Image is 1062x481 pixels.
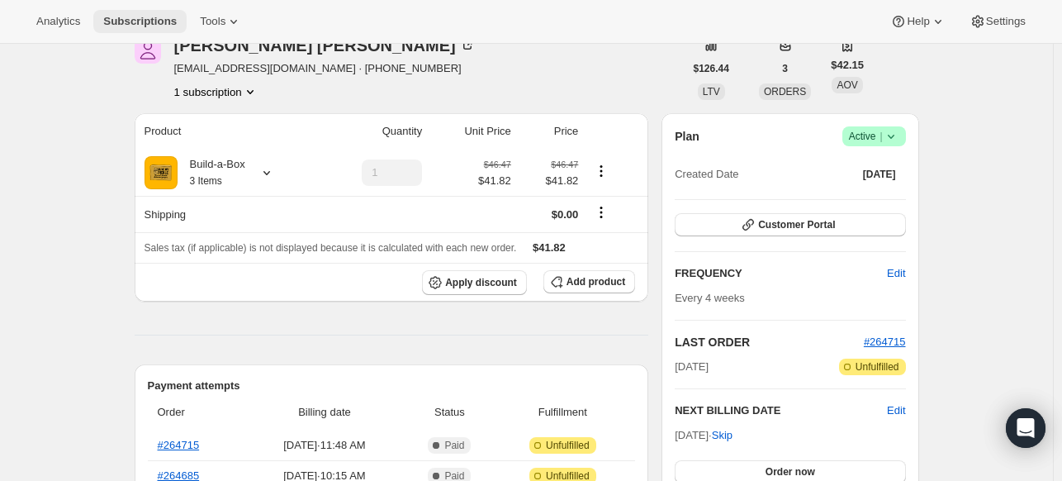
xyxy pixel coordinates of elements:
span: [DATE] [863,168,896,181]
span: Tools [200,15,225,28]
th: Quantity [316,113,427,150]
small: 3 Items [190,175,222,187]
span: $0.00 [552,208,579,221]
span: Skip [712,427,732,444]
span: AOV [837,79,857,91]
span: Order now [766,465,815,479]
span: Fulfillment [500,404,625,421]
button: Analytics [26,10,90,33]
button: Edit [877,260,915,287]
small: $46.47 [484,160,511,169]
span: Unfulfilled [546,439,590,452]
button: Product actions [588,162,614,180]
button: Add product [543,270,635,293]
span: Status [409,404,490,421]
div: [PERSON_NAME] [PERSON_NAME] [174,37,476,54]
button: Customer Portal [675,213,905,236]
button: #264715 [864,334,906,350]
span: Kristen Smith [135,37,161,64]
span: LTV [703,86,720,98]
img: product img [145,156,178,189]
span: $41.82 [521,173,579,189]
button: Apply discount [422,270,527,295]
button: Edit [887,402,905,419]
span: Customer Portal [758,218,835,231]
span: $41.82 [478,173,511,189]
span: [DATE] · 11:48 AM [249,437,399,454]
span: [DATE] [675,359,709,375]
th: Unit Price [427,113,516,150]
span: 3 [782,62,788,75]
button: [DATE] [853,163,906,186]
span: $41.82 [533,241,566,254]
span: ORDERS [764,86,806,98]
span: Unfulfilled [856,360,899,374]
button: Help [880,10,955,33]
a: #264715 [864,336,906,348]
button: 3 [772,57,798,80]
span: Help [907,15,929,28]
button: $126.44 [684,57,739,80]
span: Settings [986,15,1026,28]
button: Product actions [174,83,258,100]
h2: NEXT BILLING DATE [675,402,887,419]
th: Order [148,394,245,431]
span: [DATE] · [675,429,732,441]
span: Active [849,128,899,145]
span: Paid [444,439,464,452]
span: [EMAIL_ADDRESS][DOMAIN_NAME] · [PHONE_NUMBER] [174,60,476,77]
button: Skip [702,422,742,449]
small: $46.47 [551,160,578,169]
a: #264715 [158,439,200,451]
th: Price [516,113,584,150]
span: Created Date [675,166,738,183]
span: Every 4 weeks [675,292,745,304]
th: Shipping [135,196,317,232]
button: Settings [960,10,1036,33]
span: Subscriptions [103,15,177,28]
div: Open Intercom Messenger [1006,408,1045,448]
h2: LAST ORDER [675,334,864,350]
button: Tools [190,10,252,33]
span: Billing date [249,404,399,421]
span: | [879,130,882,143]
span: Sales tax (if applicable) is not displayed because it is calculated with each new order. [145,242,517,254]
h2: FREQUENCY [675,265,887,282]
th: Product [135,113,317,150]
span: Analytics [36,15,80,28]
button: Subscriptions [93,10,187,33]
button: Shipping actions [588,203,614,221]
span: Apply discount [445,276,517,289]
span: $42.15 [831,57,864,74]
div: Build-a-Box [178,156,245,189]
span: Edit [887,265,905,282]
span: Add product [567,275,625,288]
h2: Plan [675,128,699,145]
h2: Payment attempts [148,378,636,394]
span: $126.44 [694,62,729,75]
